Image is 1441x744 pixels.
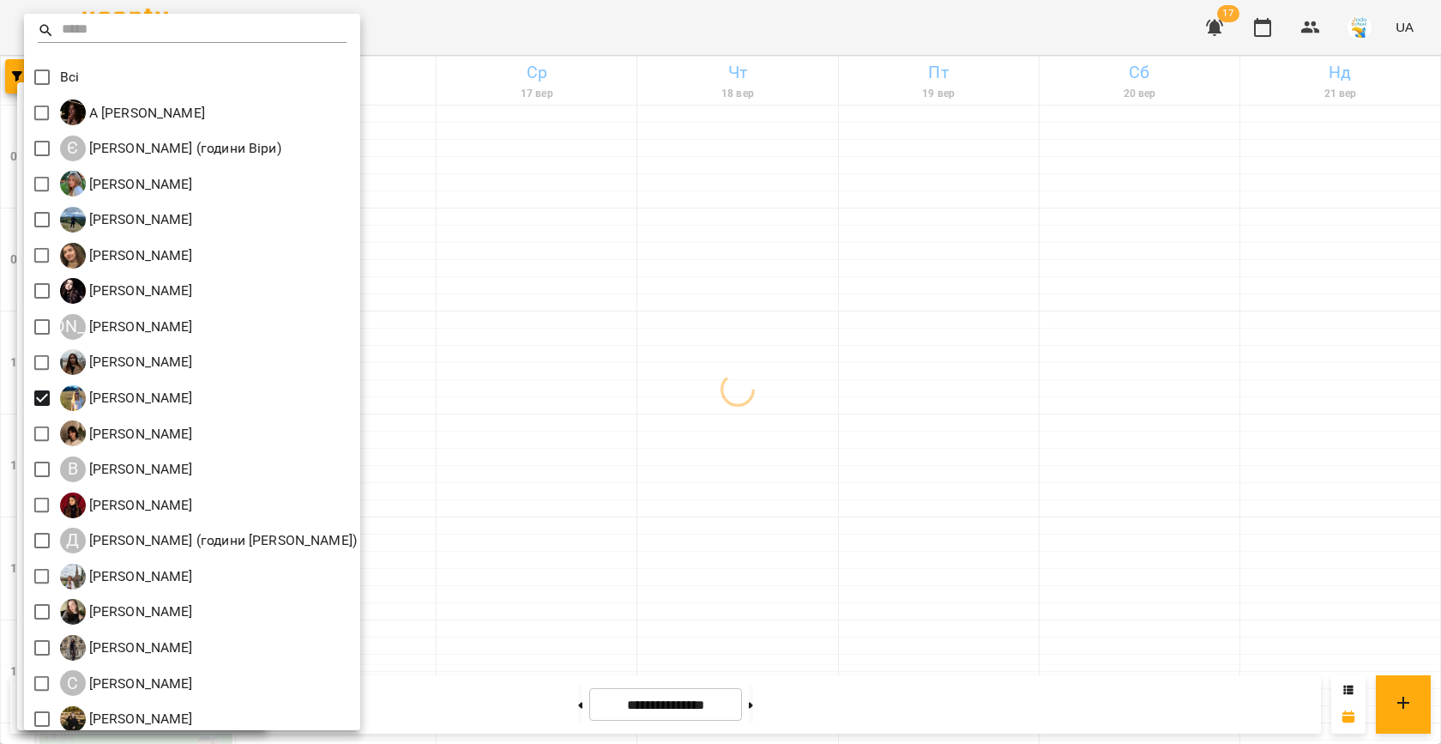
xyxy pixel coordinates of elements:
[86,103,205,124] p: А [PERSON_NAME]
[60,493,86,518] img: Д
[60,564,86,590] img: К
[60,599,86,625] img: М
[60,599,193,625] a: М [PERSON_NAME]
[60,207,86,233] img: І
[60,278,86,304] img: А
[86,317,193,337] p: [PERSON_NAME]
[60,706,193,732] div: Ферманюк Дарина
[60,67,79,88] p: Всі
[60,314,86,340] div: [PERSON_NAME]
[60,457,193,482] a: В [PERSON_NAME]
[86,388,193,408] p: [PERSON_NAME]
[60,171,193,197] div: Іванна Лизун
[60,349,193,375] a: А [PERSON_NAME]
[60,243,86,269] img: А
[86,530,357,551] p: [PERSON_NAME] (години [PERSON_NAME])
[60,207,193,233] div: Ілля Родін
[60,706,86,732] img: Ф
[86,352,193,372] p: [PERSON_NAME]
[60,420,86,446] img: В
[86,424,193,445] p: [PERSON_NAME]
[60,528,86,553] div: Д
[60,670,86,696] div: С
[60,635,193,661] a: С [PERSON_NAME]
[86,495,193,516] p: [PERSON_NAME]
[60,136,281,161] div: Євгенія Бура (години Віри)
[86,674,193,694] p: [PERSON_NAME]
[60,100,205,125] a: А [PERSON_NAME]
[60,706,193,732] a: Ф [PERSON_NAME]
[60,493,193,518] a: Д [PERSON_NAME]
[60,635,86,661] img: С
[60,100,205,125] div: А Катерина Халимендик
[60,171,193,197] a: І [PERSON_NAME]
[60,385,86,411] img: Б
[60,314,193,340] a: [PERSON_NAME] [PERSON_NAME]
[60,385,193,411] a: Б [PERSON_NAME]
[60,670,193,696] div: Софія Ященко
[60,207,193,233] a: І [PERSON_NAME]
[60,136,281,161] a: Є [PERSON_NAME] (години Віри)
[60,457,193,482] div: Вікторія Половинка
[60,528,357,553] a: Д [PERSON_NAME] (години [PERSON_NAME])
[86,281,193,301] p: [PERSON_NAME]
[60,171,86,197] img: І
[60,670,193,696] a: С [PERSON_NAME]
[86,459,193,480] p: [PERSON_NAME]
[86,602,193,622] p: [PERSON_NAME]
[86,638,193,658] p: [PERSON_NAME]
[60,314,193,340] div: Анна Карпінець
[86,566,193,587] p: [PERSON_NAME]
[86,209,193,230] p: [PERSON_NAME]
[60,136,86,161] div: Є
[86,174,193,195] p: [PERSON_NAME]
[86,138,281,159] p: [PERSON_NAME] (години Віри)
[60,278,193,304] a: А [PERSON_NAME]
[60,349,86,375] img: А
[86,709,193,729] p: [PERSON_NAME]
[86,245,193,266] p: [PERSON_NAME]
[60,243,193,269] a: А [PERSON_NAME]
[60,564,193,590] a: К [PERSON_NAME]
[60,420,193,446] a: В [PERSON_NAME]
[60,457,86,482] div: В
